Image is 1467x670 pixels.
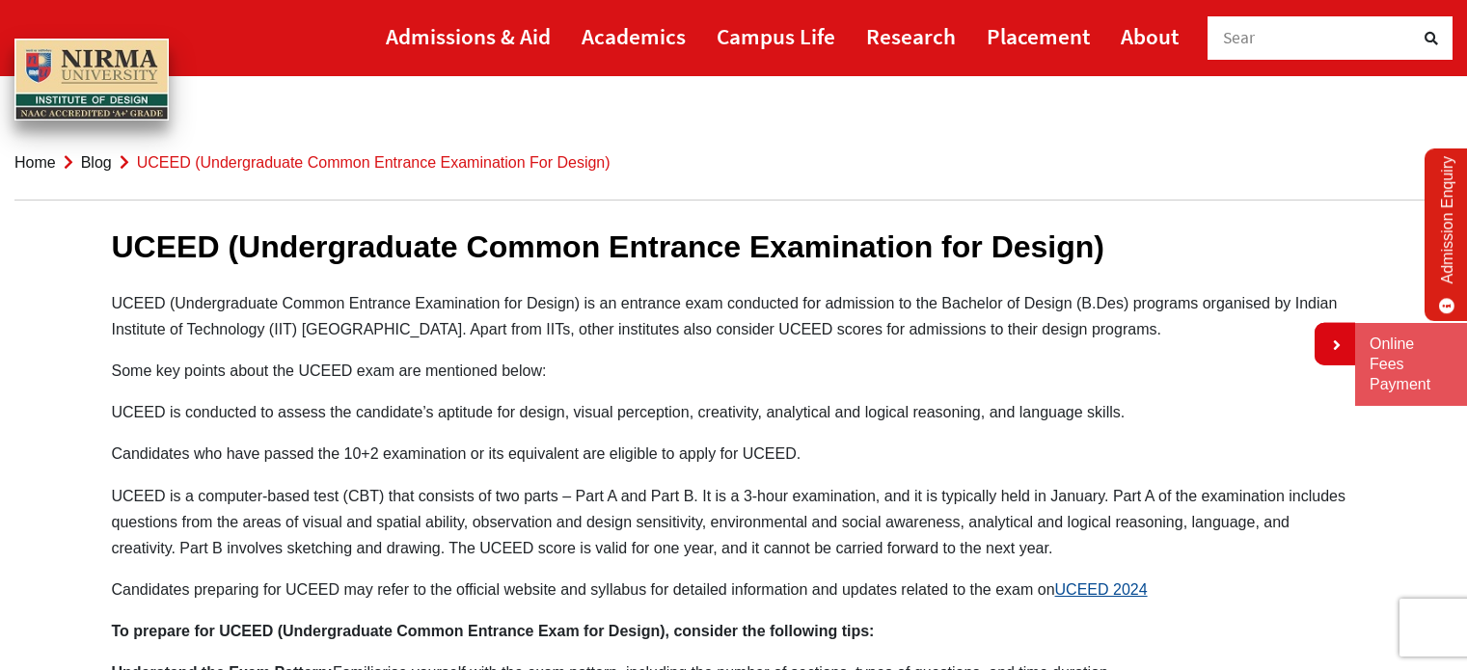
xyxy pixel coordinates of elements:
[582,14,686,58] a: Academics
[112,399,1356,425] p: UCEED is conducted to assess the candidate’s aptitude for design, visual perception, creativity, ...
[112,441,1356,467] p: Candidates who have passed the 10+2 examination or its equivalent are eligible to apply for UCEED.
[112,290,1356,342] p: UCEED (Undergraduate Common Entrance Examination for Design) is an entrance exam conducted for ad...
[1055,581,1148,598] a: UCEED 2024
[112,576,1356,603] p: Candidates preparing for UCEED may refer to the official website and syllabus for detailed inform...
[14,125,1453,201] nav: breadcrumb
[1223,27,1256,48] span: Sear
[386,14,551,58] a: Admissions & Aid
[112,358,1356,384] p: Some key points about the UCEED exam are mentioned below:
[987,14,1090,58] a: Placement
[81,154,112,171] a: Blog
[14,154,56,171] a: Home
[866,14,956,58] a: Research
[112,483,1356,562] p: UCEED is a computer-based test (CBT) that consists of two parts – Part A and Part B. It is a 3-ho...
[137,154,611,171] span: UCEED (Undergraduate Common Entrance Examination for Design)
[112,228,1356,265] h1: UCEED (Undergraduate Common Entrance Examination for Design)
[112,623,875,639] strong: To prepare for UCEED (Undergraduate Common Entrance Exam for Design), consider the following tips:
[1121,14,1179,58] a: About
[14,39,169,121] img: main_logo
[1370,335,1453,394] a: Online Fees Payment
[717,14,835,58] a: Campus Life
